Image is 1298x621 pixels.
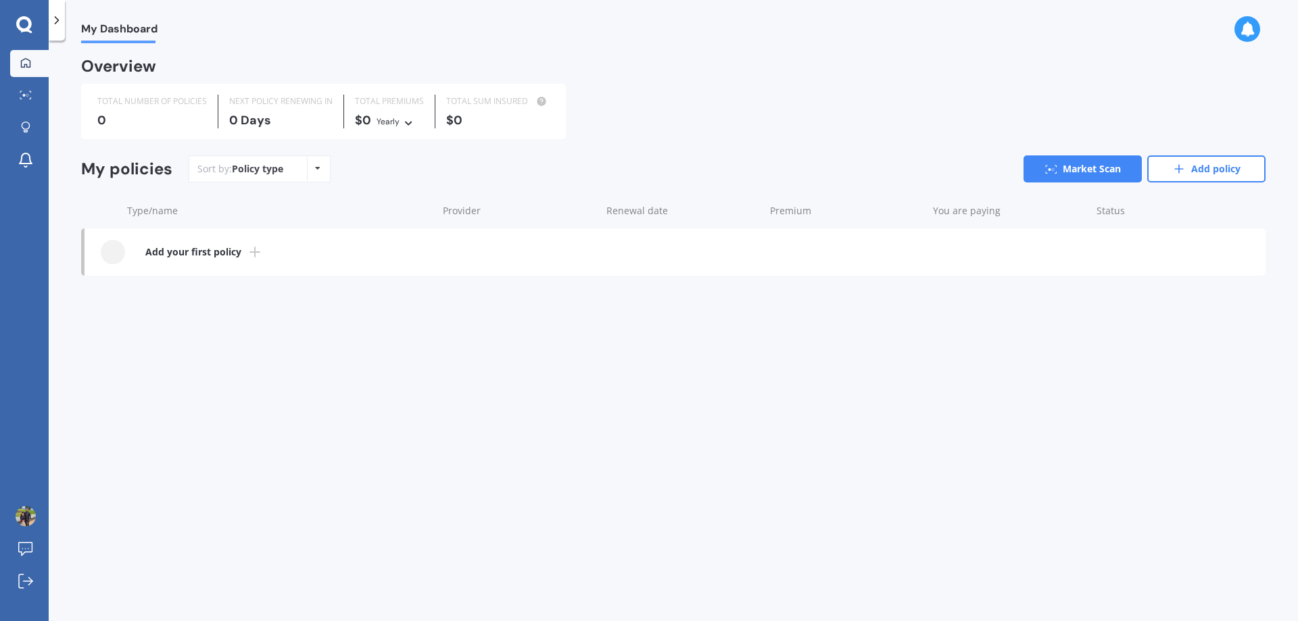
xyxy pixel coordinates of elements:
div: My policies [81,159,172,179]
div: Premium [770,204,923,218]
div: TOTAL PREMIUMS [355,95,424,108]
div: $0 [355,114,424,128]
a: Market Scan [1024,155,1142,182]
img: ACg8ocLzNdT2xwlihK52O6bSo8X_zuoVEpjTGsGBOMT-_ATDbf25=s96-c [16,506,36,526]
a: Add policy [1147,155,1266,182]
div: Renewal date [606,204,759,218]
div: TOTAL SUM INSURED [446,95,550,108]
b: Add your first policy [145,245,241,259]
div: TOTAL NUMBER OF POLICIES [97,95,207,108]
div: You are paying [933,204,1086,218]
a: Add your first policy [85,228,1266,276]
div: 0 [97,114,207,127]
div: Sort by: [197,162,283,176]
div: NEXT POLICY RENEWING IN [229,95,333,108]
div: Overview [81,59,156,73]
div: $0 [446,114,550,127]
div: 0 Days [229,114,333,127]
div: Yearly [377,115,400,128]
span: My Dashboard [81,22,158,41]
div: Status [1097,204,1198,218]
div: Policy type [232,162,283,176]
div: Type/name [127,204,432,218]
div: Provider [443,204,596,218]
